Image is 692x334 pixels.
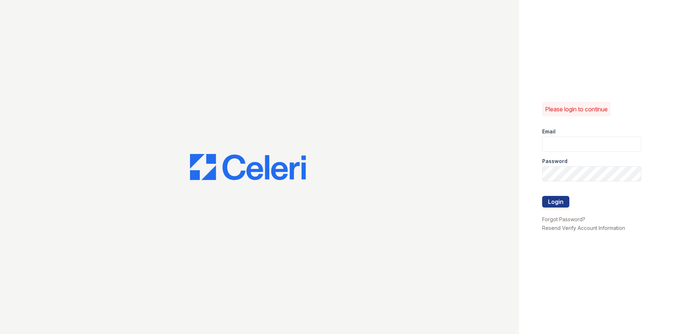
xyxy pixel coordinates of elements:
p: Please login to continue [545,105,608,114]
img: CE_Logo_Blue-a8612792a0a2168367f1c8372b55b34899dd931a85d93a1a3d3e32e68fde9ad4.png [190,154,306,180]
label: Password [542,158,567,165]
label: Email [542,128,556,135]
a: Resend Verify Account Information [542,225,625,231]
button: Login [542,196,569,207]
a: Forgot Password? [542,216,585,222]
